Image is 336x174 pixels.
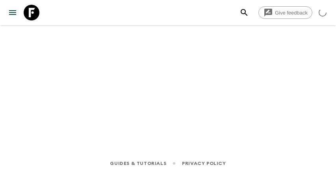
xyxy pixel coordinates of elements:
[182,159,226,168] a: Privacy Policy
[110,159,166,168] a: Guides & Tutorials
[258,6,312,19] a: Give feedback
[5,5,20,20] button: menu
[271,10,312,16] span: Give feedback
[236,5,252,20] button: search adventures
